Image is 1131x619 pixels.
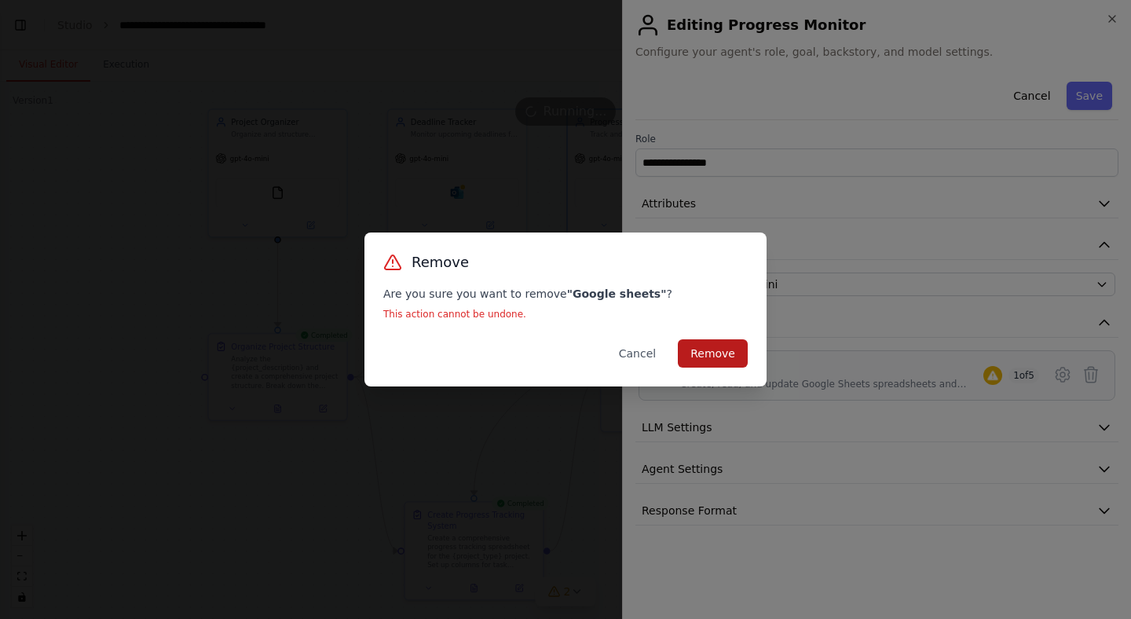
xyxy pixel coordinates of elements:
p: Are you sure you want to remove ? [383,286,748,302]
h3: Remove [412,251,469,273]
strong: " Google sheets " [567,288,667,300]
p: This action cannot be undone. [383,308,748,320]
button: Cancel [606,339,668,368]
button: Remove [678,339,748,368]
